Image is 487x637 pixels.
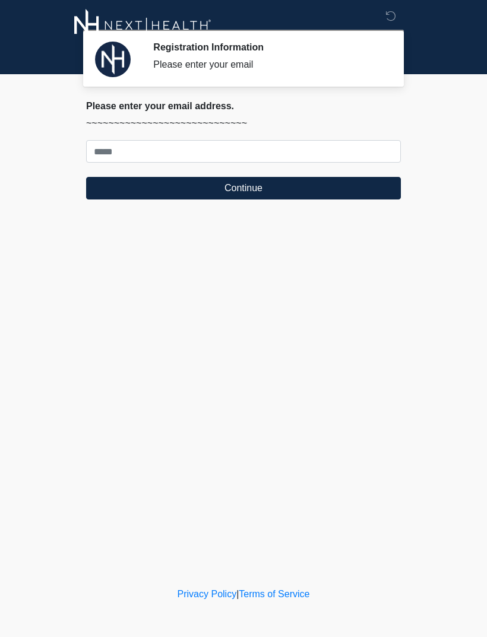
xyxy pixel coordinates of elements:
h2: Please enter your email address. [86,100,401,112]
div: Please enter your email [153,58,383,72]
img: Next-Health Woodland Hills Logo [74,9,211,42]
button: Continue [86,177,401,199]
a: Privacy Policy [178,589,237,599]
a: | [236,589,239,599]
img: Agent Avatar [95,42,131,77]
p: ~~~~~~~~~~~~~~~~~~~~~~~~~~~~~ [86,116,401,131]
a: Terms of Service [239,589,309,599]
